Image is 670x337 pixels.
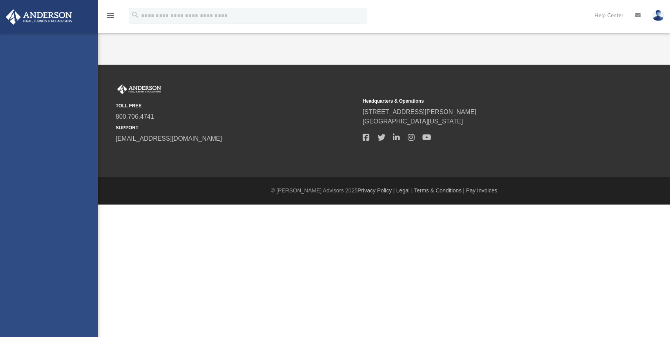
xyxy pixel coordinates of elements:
[116,113,154,120] a: 800.706.4741
[4,9,74,25] img: Anderson Advisors Platinum Portal
[131,11,140,19] i: search
[466,187,497,194] a: Pay Invoices
[116,124,357,131] small: SUPPORT
[414,187,465,194] a: Terms & Conditions |
[98,187,670,195] div: © [PERSON_NAME] Advisors 2025
[116,135,222,142] a: [EMAIL_ADDRESS][DOMAIN_NAME]
[396,187,413,194] a: Legal |
[363,118,463,125] a: [GEOGRAPHIC_DATA][US_STATE]
[106,11,115,20] i: menu
[358,187,395,194] a: Privacy Policy |
[116,102,357,109] small: TOLL FREE
[363,98,604,105] small: Headquarters & Operations
[116,84,163,94] img: Anderson Advisors Platinum Portal
[652,10,664,21] img: User Pic
[106,15,115,20] a: menu
[363,109,476,115] a: [STREET_ADDRESS][PERSON_NAME]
